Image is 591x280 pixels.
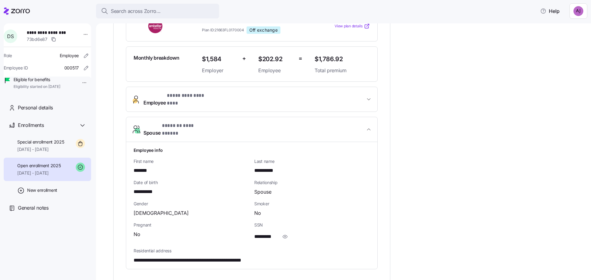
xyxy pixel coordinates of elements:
span: Relationship [254,179,370,186]
span: SSN [254,222,370,228]
span: Employee ID [4,65,28,71]
span: Role [4,53,12,59]
span: $1,786.92 [315,54,370,64]
button: Help [535,5,565,17]
span: Smoker [254,201,370,207]
span: [DATE] - [DATE] [17,146,64,152]
img: Ambetter [134,19,178,33]
span: [DATE] - [DATE] [17,170,61,176]
span: + [242,54,246,63]
button: Search across Zorro... [96,4,219,18]
span: New enrollment [27,187,57,193]
span: Spouse [143,122,206,137]
span: Employee [60,53,79,59]
span: $1,584 [202,54,237,64]
a: View plan details [335,23,370,29]
span: No [254,209,261,217]
span: Open enrollment 2025 [17,163,61,169]
span: $202.92 [258,54,294,64]
span: Employer [202,67,237,74]
span: Employee [258,67,294,74]
span: Personal details [18,104,53,112]
span: Monthly breakdown [134,54,179,62]
span: Last name [254,158,370,164]
span: 73bd6e87 [27,36,47,42]
span: Eligibility started on [DATE] [14,84,60,89]
span: Enrollments [18,121,44,129]
span: Off exchange [249,27,278,33]
span: First name [134,158,249,164]
span: Search across Zorro... [111,7,161,15]
span: Help [540,7,560,15]
span: General notes [18,204,49,212]
span: No [134,231,140,238]
span: D S [7,34,14,39]
span: Residential address [134,248,370,254]
span: Pregnant [134,222,249,228]
span: View plan details [335,23,363,29]
span: Employee [143,92,211,107]
span: Spouse [254,188,271,196]
h1: Employee info [134,147,370,153]
span: Gender [134,201,249,207]
img: 7af5089e3dcb26fcc62da3cb3ec499f9 [573,6,583,16]
span: 000517 [64,65,79,71]
span: Total premium [315,67,370,74]
span: Date of birth [134,179,249,186]
span: = [299,54,302,63]
span: Plan ID: 21663FL0170004 [202,27,244,33]
span: Eligible for benefits [14,77,60,83]
span: [DEMOGRAPHIC_DATA] [134,209,189,217]
span: Special enrollment 2025 [17,139,64,145]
